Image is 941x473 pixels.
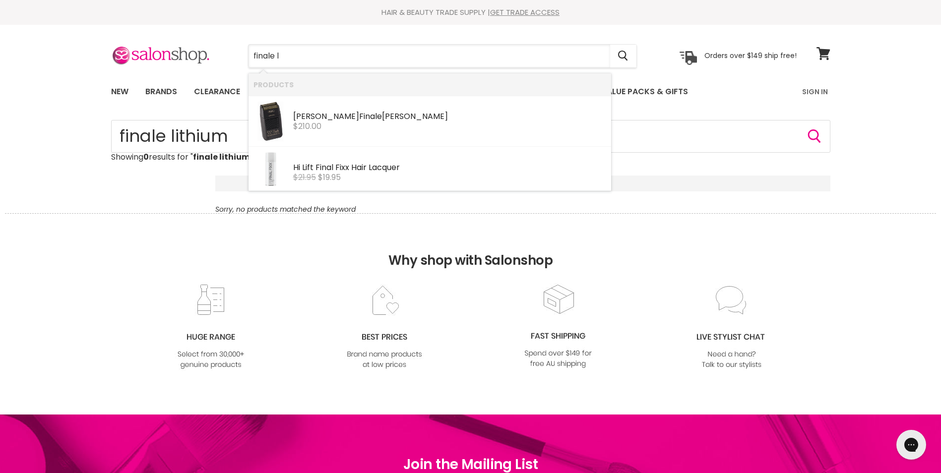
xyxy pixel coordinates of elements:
span: $19.95 [318,172,341,183]
li: Products: Wahl Finale Shaver [249,96,611,147]
img: prices.jpg [344,284,425,371]
span: $210.00 [293,120,321,132]
a: Value Packs & Gifts [594,81,695,102]
ul: Main menu [104,77,746,106]
form: Product [248,44,637,68]
p: Showing results for " " [111,153,830,162]
input: Search [111,120,830,153]
img: chat_c0a1c8f7-3133-4fc6-855f-7264552747f6.jpg [691,284,772,371]
a: Brands [138,81,185,102]
a: Clearance [187,81,248,102]
nav: Main [99,77,843,106]
a: GET TRADE ACCESS [490,7,560,17]
form: Product [111,120,830,153]
img: fast.jpg [518,283,598,370]
p: Orders over $149 ship free! [704,51,797,60]
strong: 0 [143,151,149,163]
iframe: Gorgias live chat messenger [891,426,931,463]
s: $21.95 [293,172,316,183]
h2: Why shop with Salonshop [5,213,936,283]
b: Finale [359,111,382,122]
img: FinalFixx_200x.jpg [253,152,288,186]
strong: finale lithium [193,151,250,163]
div: Hi Lift Final Fixx Hair Lacquer [293,163,606,174]
div: HAIR & BEAUTY TRADE SUPPLY | [99,7,843,17]
input: Search [249,45,610,67]
em: Sorry, no products matched the keyword [215,204,356,214]
img: finale111_0_200x.jpg [257,101,285,142]
div: [PERSON_NAME] [PERSON_NAME] [293,112,606,122]
li: Products: Hi Lift Final Fixx Hair Lacquer [249,147,611,191]
button: Search [610,45,636,67]
li: Products [249,73,611,96]
img: range2_8cf790d4-220e-469f-917d-a18fed3854b6.jpg [171,284,251,371]
button: Search [807,128,822,144]
a: Sign In [796,81,834,102]
a: New [104,81,136,102]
